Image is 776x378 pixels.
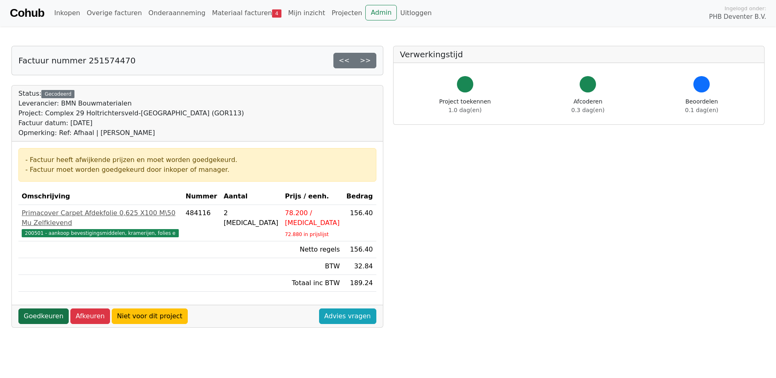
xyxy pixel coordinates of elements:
td: BTW [281,258,343,275]
span: 1.0 dag(en) [448,107,481,113]
a: Goedkeuren [18,308,69,324]
div: Afcoderen [571,97,605,115]
div: Gecodeerd [41,90,74,98]
div: Beoordelen [685,97,718,115]
td: 156.40 [343,241,376,258]
th: Bedrag [343,188,376,205]
a: Uitloggen [397,5,435,21]
div: Primacover Carpet Afdekfolie 0,625 X100 M\50 Mu Zelfklevend [22,208,179,228]
a: Onderaanneming [145,5,209,21]
span: 0.3 dag(en) [571,107,605,113]
div: Status: [18,89,244,138]
div: Project: Complex 29 Holtrichtersveld-[GEOGRAPHIC_DATA] (GOR113) [18,108,244,118]
sub: 72.880 in prijslijst [285,232,328,237]
div: - Factuur heeft afwijkende prijzen en moet worden goedgekeurd. [25,155,369,165]
td: Totaal inc BTW [281,275,343,292]
div: - Factuur moet worden goedgekeurd door inkoper of manager. [25,165,369,175]
a: Admin [365,5,397,20]
a: Advies vragen [319,308,376,324]
a: Cohub [10,3,44,23]
td: 156.40 [343,205,376,241]
th: Aantal [220,188,282,205]
th: Nummer [182,188,220,205]
a: Primacover Carpet Afdekfolie 0,625 X100 M\50 Mu Zelfklevend200501 - aankoop bevestigingsmiddelen,... [22,208,179,238]
div: Project toekennen [439,97,491,115]
span: PHB Deventer B.V. [709,12,766,22]
h5: Factuur nummer 251574470 [18,56,135,65]
a: Overige facturen [83,5,145,21]
h5: Verwerkingstijd [400,49,758,59]
a: Projecten [328,5,366,21]
span: 4 [272,9,281,18]
div: Factuur datum: [DATE] [18,118,244,128]
th: Prijs / eenh. [281,188,343,205]
div: 2 [MEDICAL_DATA] [224,208,279,228]
td: Netto regels [281,241,343,258]
div: Leverancier: BMN Bouwmaterialen [18,99,244,108]
a: >> [355,53,376,68]
div: 78.200 / [MEDICAL_DATA] [285,208,340,228]
a: Afkeuren [70,308,110,324]
span: Ingelogd onder: [724,4,766,12]
a: Inkopen [51,5,83,21]
span: 0.1 dag(en) [685,107,718,113]
a: << [333,53,355,68]
a: Mijn inzicht [285,5,328,21]
span: 200501 - aankoop bevestigingsmiddelen, kramerijen, folies e [22,229,179,237]
a: Materiaal facturen4 [209,5,285,21]
a: Niet voor dit project [112,308,188,324]
td: 484116 [182,205,220,241]
div: Opmerking: Ref: Afhaal | [PERSON_NAME] [18,128,244,138]
td: 189.24 [343,275,376,292]
th: Omschrijving [18,188,182,205]
td: 32.84 [343,258,376,275]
